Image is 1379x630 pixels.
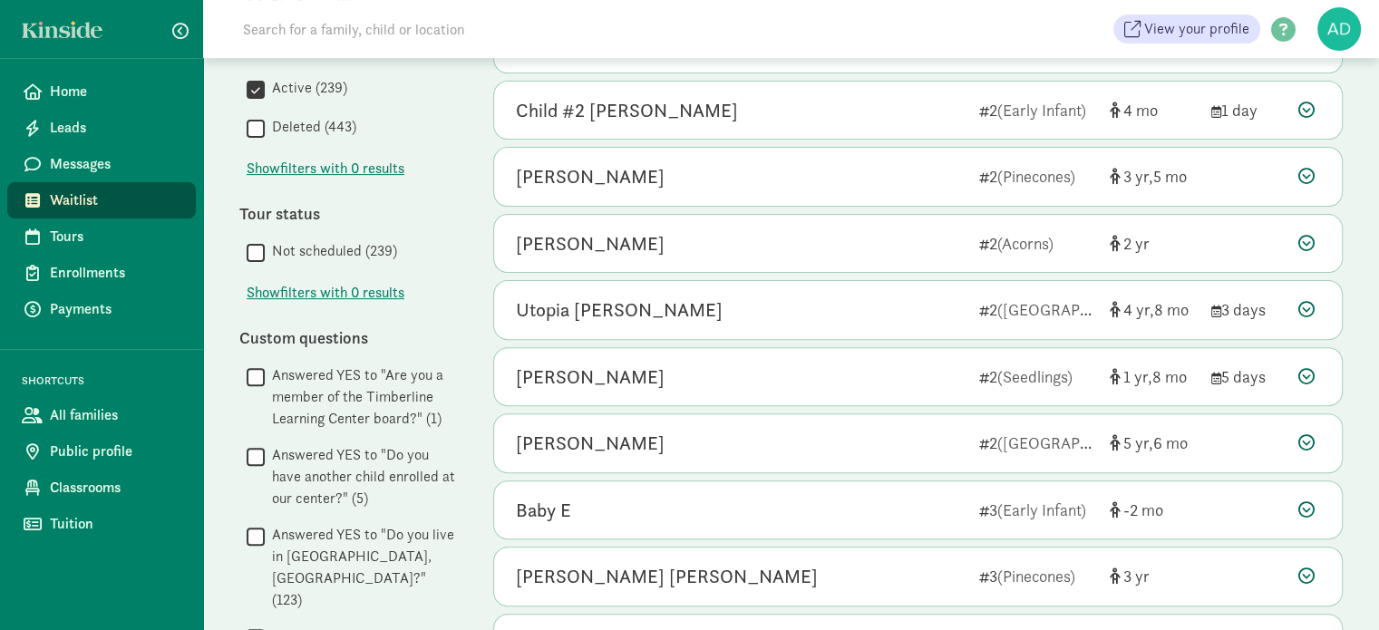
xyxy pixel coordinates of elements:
div: Utopia Tucker [516,296,723,325]
span: 3 [1123,566,1150,586]
input: Search for a family, child or location [232,11,741,47]
span: Show filters with 0 results [247,282,404,304]
span: View your profile [1144,18,1249,40]
div: Henry Alvine [516,229,665,258]
span: 6 [1153,432,1188,453]
div: 5 days [1211,364,1284,389]
div: 3 [979,564,1095,588]
a: Home [7,73,196,110]
span: Show filters with 0 results [247,158,404,179]
div: 2 [979,98,1095,122]
div: [object Object] [1110,164,1197,189]
div: Tour status [239,201,457,226]
a: Waitlist [7,182,196,218]
span: Leads [50,117,181,139]
span: 1 [1123,366,1152,387]
a: Messages [7,146,196,182]
span: Classrooms [50,477,181,499]
label: Answered YES to "Do you live in [GEOGRAPHIC_DATA], [GEOGRAPHIC_DATA]?" (123) [265,524,457,611]
span: Tours [50,226,181,247]
span: ([GEOGRAPHIC_DATA]) [997,299,1168,320]
div: Custom questions [239,325,457,350]
div: 1 day [1211,98,1284,122]
span: (Pinecones) [997,166,1075,187]
label: Not scheduled (239) [265,240,397,262]
div: [object Object] [1110,364,1197,389]
a: All families [7,397,196,433]
span: 4 [1123,299,1154,320]
div: 2 [979,231,1095,256]
label: Answered YES to "Are you a member of the Timberline Learning Center board?" (1) [265,364,457,430]
div: 3 days [1211,297,1284,322]
a: Tours [7,218,196,255]
button: Showfilters with 0 results [247,158,404,179]
label: Active (239) [265,77,347,99]
span: ([GEOGRAPHIC_DATA]) [997,432,1168,453]
div: [object Object] [1110,564,1197,588]
span: (Early Infant) [997,499,1086,520]
div: [object Object] [1110,231,1197,256]
div: 2 [979,364,1095,389]
div: [object Object] [1110,498,1197,522]
div: Baby E [516,496,571,525]
span: 4 [1123,100,1158,121]
div: [object Object] [1110,297,1197,322]
div: Alianna Diaz [516,429,665,458]
span: Tuition [50,513,181,535]
span: Enrollments [50,262,181,284]
a: View your profile [1113,15,1260,44]
button: Showfilters with 0 results [247,282,404,304]
div: Jack Waring [516,162,665,191]
div: [object Object] [1110,431,1197,455]
div: [object Object] [1110,98,1197,122]
span: 3 [1123,166,1153,187]
span: 8 [1152,366,1187,387]
span: (Pinecones) [997,566,1075,586]
div: 2 [979,164,1095,189]
div: Child #2 Dudick [516,96,738,125]
span: Payments [50,298,181,320]
span: Home [50,81,181,102]
div: 2 [979,297,1095,322]
span: All families [50,404,181,426]
span: 8 [1154,299,1189,320]
span: -2 [1123,499,1163,520]
div: 3 [979,498,1095,522]
a: Enrollments [7,255,196,291]
span: Messages [50,153,181,175]
span: (Early Infant) [997,100,1086,121]
a: Tuition [7,506,196,542]
a: Classrooms [7,470,196,506]
span: (Acorns) [997,233,1054,254]
a: Public profile [7,433,196,470]
div: 2 [979,431,1095,455]
div: Daniel Bear Landrum [516,562,818,591]
label: Answered YES to "Do you have another child enrolled at our center?" (5) [265,444,457,509]
span: Waitlist [50,189,181,211]
span: 5 [1153,166,1187,187]
span: Public profile [50,441,181,462]
span: 5 [1123,432,1153,453]
iframe: Chat Widget [1288,543,1379,630]
label: Deleted (443) [265,116,356,138]
a: Payments [7,291,196,327]
span: 2 [1123,233,1150,254]
div: Sydney Freeman [516,363,665,392]
span: (Seedlings) [997,366,1073,387]
a: Leads [7,110,196,146]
